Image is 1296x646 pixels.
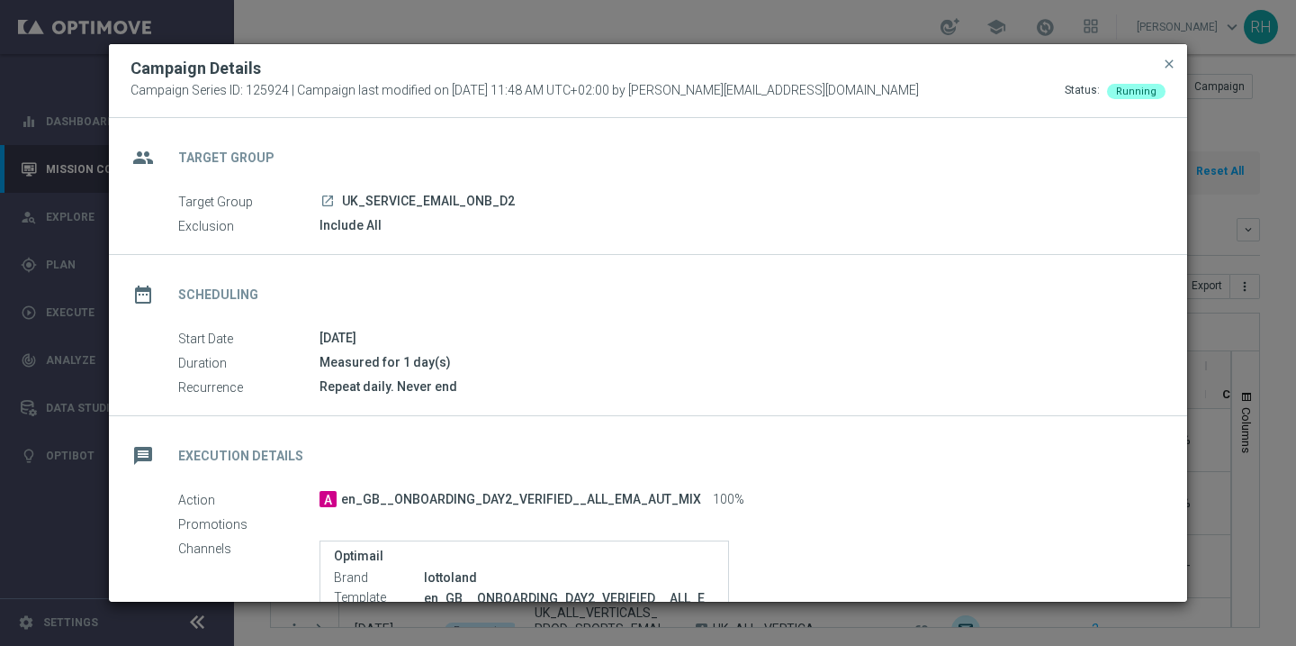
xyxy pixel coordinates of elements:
i: launch [320,194,335,208]
div: Include All [319,216,1152,234]
label: Brand [334,570,424,587]
div: Status: [1065,83,1100,99]
label: Start Date [178,331,319,347]
label: Promotions [178,516,319,532]
span: UK_SERVICE_EMAIL_ONB_D2 [342,194,515,210]
i: message [127,440,159,472]
div: lottoland [424,569,715,587]
p: en_GB__ONBOARDING_DAY2_VERIFIED__ALL_EMA_AUT_MIX_REBRANDED [424,590,715,623]
div: Repeat daily. Never end [319,378,1152,396]
div: [DATE] [319,329,1152,347]
label: Action [178,492,319,508]
label: Target Group [178,194,319,210]
label: Duration [178,355,319,371]
i: group [127,141,159,174]
i: date_range [127,278,159,311]
span: A [319,491,337,507]
label: Channels [178,541,319,557]
h2: Target Group [178,150,274,167]
span: Campaign Series ID: 125924 | Campaign last modified on [DATE] 11:48 AM UTC+02:00 by [PERSON_NAME]... [130,83,919,99]
label: Template [334,590,424,606]
span: Running [1116,86,1156,97]
colored-tag: Running [1107,83,1165,97]
label: Recurrence [178,379,319,396]
h2: Campaign Details [130,58,261,79]
div: Measured for 1 day(s) [319,353,1152,371]
h2: Scheduling [178,287,258,304]
label: Optimail [334,549,715,564]
h2: Execution Details [178,448,303,465]
span: close [1162,57,1176,71]
a: launch [319,194,336,210]
span: en_GB__ONBOARDING_DAY2_VERIFIED__ALL_EMA_AUT_MIX [341,492,701,508]
label: Exclusion [178,218,319,234]
span: 100% [713,492,744,508]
